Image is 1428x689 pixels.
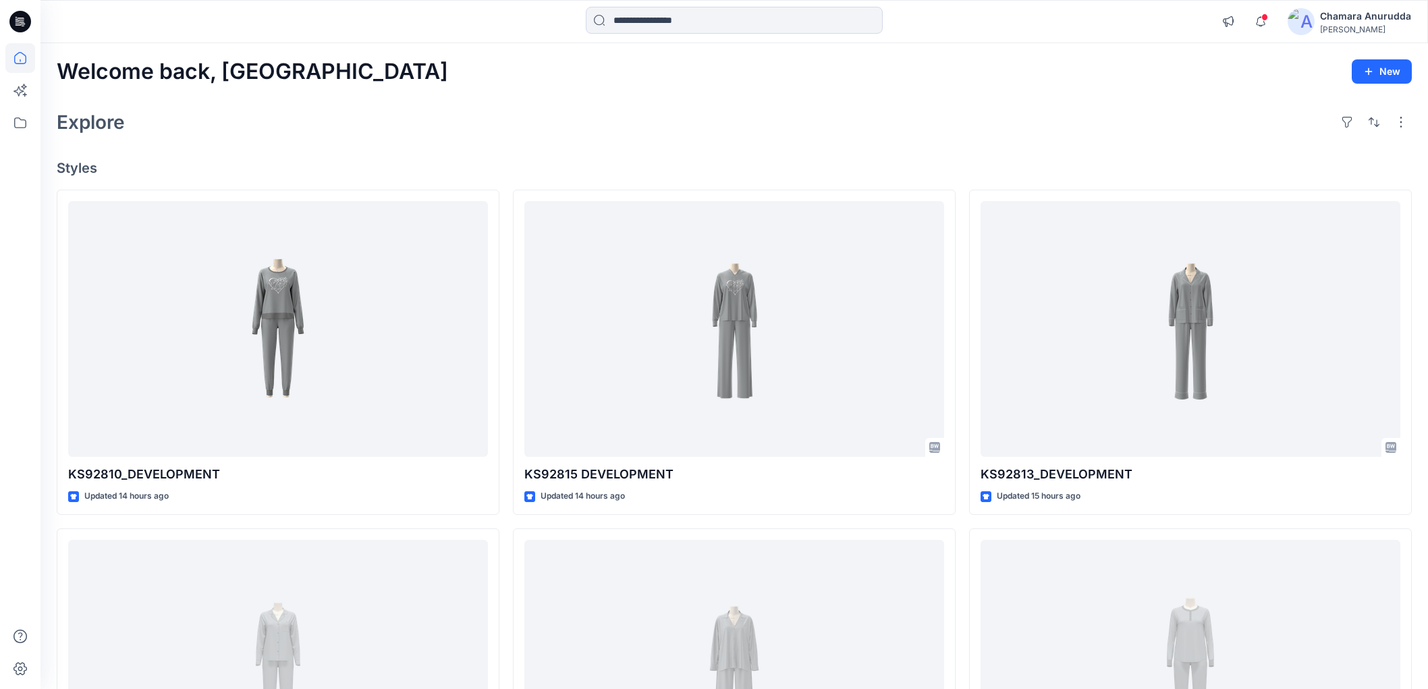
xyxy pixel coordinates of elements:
p: Updated 14 hours ago [541,489,625,503]
button: New [1352,59,1412,84]
p: Updated 15 hours ago [997,489,1080,503]
img: avatar [1288,8,1315,35]
h4: Styles [57,160,1412,176]
p: KS92810_DEVELOPMENT [68,465,488,484]
p: KS92815 DEVELOPMENT [524,465,944,484]
p: Updated 14 hours ago [84,489,169,503]
a: KS92810_DEVELOPMENT [68,201,488,458]
div: [PERSON_NAME] [1320,24,1411,34]
a: KS92813_DEVELOPMENT [981,201,1400,458]
a: KS92815 DEVELOPMENT [524,201,944,458]
h2: Welcome back, [GEOGRAPHIC_DATA] [57,59,448,84]
p: KS92813_DEVELOPMENT [981,465,1400,484]
div: Chamara Anurudda [1320,8,1411,24]
h2: Explore [57,111,125,133]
